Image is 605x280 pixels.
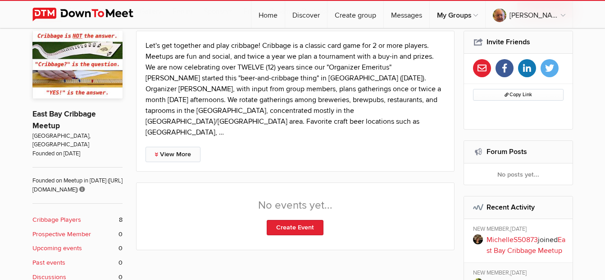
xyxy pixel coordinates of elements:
a: Create group [328,1,383,28]
a: Past events 0 [32,258,123,268]
span: 0 [118,243,123,253]
h2: Invite Friends [473,31,564,53]
span: 0 [118,229,123,239]
div: No posts yet... [464,163,573,185]
a: Create Event [267,220,323,235]
a: Messages [384,1,429,28]
div: No events yet... [136,182,455,250]
b: Past events [32,258,65,268]
a: Prospective Member 0 [32,229,123,239]
p: Let's get together and play cribbage! Cribbage is a classic card game for 2 or more players. Meet... [146,40,446,138]
a: Home [251,1,285,28]
a: My Groups [430,1,485,28]
button: Copy Link [473,89,564,101]
b: Upcoming events [32,243,82,253]
b: Prospective Member [32,229,91,239]
a: View More [146,147,200,162]
a: Upcoming events 0 [32,243,123,253]
span: [GEOGRAPHIC_DATA], [GEOGRAPHIC_DATA] [32,132,123,149]
img: East Bay Cribbage Meetup [32,31,123,98]
a: MichelleS50873 [487,235,538,244]
span: Founded on Meetup in [DATE] ([URL][DOMAIN_NAME]) [32,167,123,194]
a: Discover [285,1,327,28]
span: Founded on [DATE] [32,149,123,158]
div: NEW MEMBER, [473,225,566,234]
a: Cribbage Players 8 [32,215,123,225]
div: NEW MEMBER, [473,269,566,278]
span: [DATE] [510,225,527,233]
h2: Recent Activity [473,196,564,218]
p: joined [487,234,566,256]
span: [DATE] [510,269,527,276]
a: [PERSON_NAME] [486,1,573,28]
a: Forum Posts [487,147,527,156]
span: 0 [118,258,123,268]
img: DownToMeet [32,8,147,21]
span: 8 [119,215,123,225]
b: Cribbage Players [32,215,81,225]
span: Copy Link [505,92,532,98]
